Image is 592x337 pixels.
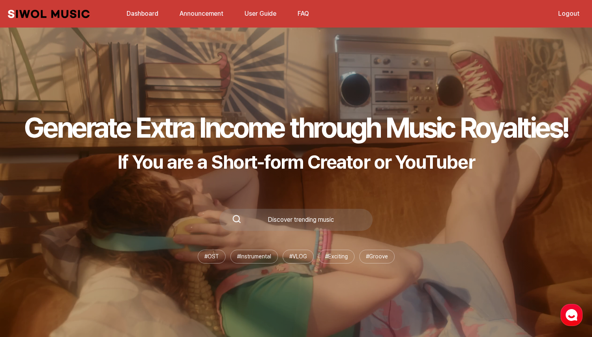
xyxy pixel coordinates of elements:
[553,5,584,22] a: Logout
[65,261,88,268] span: Messages
[2,249,52,269] a: Home
[175,5,228,22] a: Announcement
[283,250,314,263] li: # VLOG
[240,5,281,22] a: User Guide
[230,250,278,263] li: # Instrumental
[20,261,34,267] span: Home
[318,250,355,263] li: # Exciting
[293,4,314,23] button: FAQ
[241,217,360,223] div: Discover trending music
[24,151,568,173] p: If You are a Short-form Creator or YouTuber
[122,5,163,22] a: Dashboard
[101,249,151,269] a: Settings
[116,261,136,267] span: Settings
[198,250,226,263] li: # OST
[24,110,568,144] h1: Generate Extra Income through Music Royalties!
[359,250,395,263] li: # Groove
[52,249,101,269] a: Messages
